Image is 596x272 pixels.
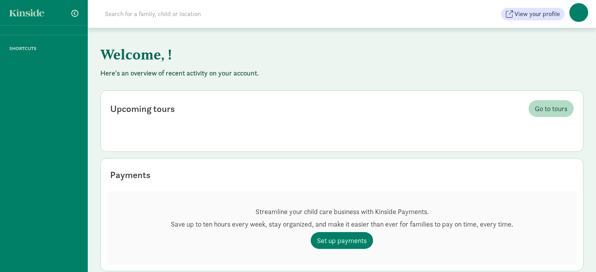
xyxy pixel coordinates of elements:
[317,235,367,246] span: Set up payments
[311,232,373,249] a: Set up payments
[501,8,565,20] button: View your profile
[514,9,560,19] span: View your profile
[535,103,567,114] span: Go to tours
[171,207,513,216] p: Streamline your child care business with Kinside Payments.
[100,68,583,78] p: Here's an overview of recent activity on your account.
[110,168,150,182] div: Payments
[100,6,320,22] input: Search for a family, child or location
[100,40,488,68] h1: Welcome, !
[110,102,175,116] div: Upcoming tours
[171,220,513,229] p: Save up to ten hours every week, stay organized, and make it easier than ever for families to pay...
[529,100,574,117] a: Go to tours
